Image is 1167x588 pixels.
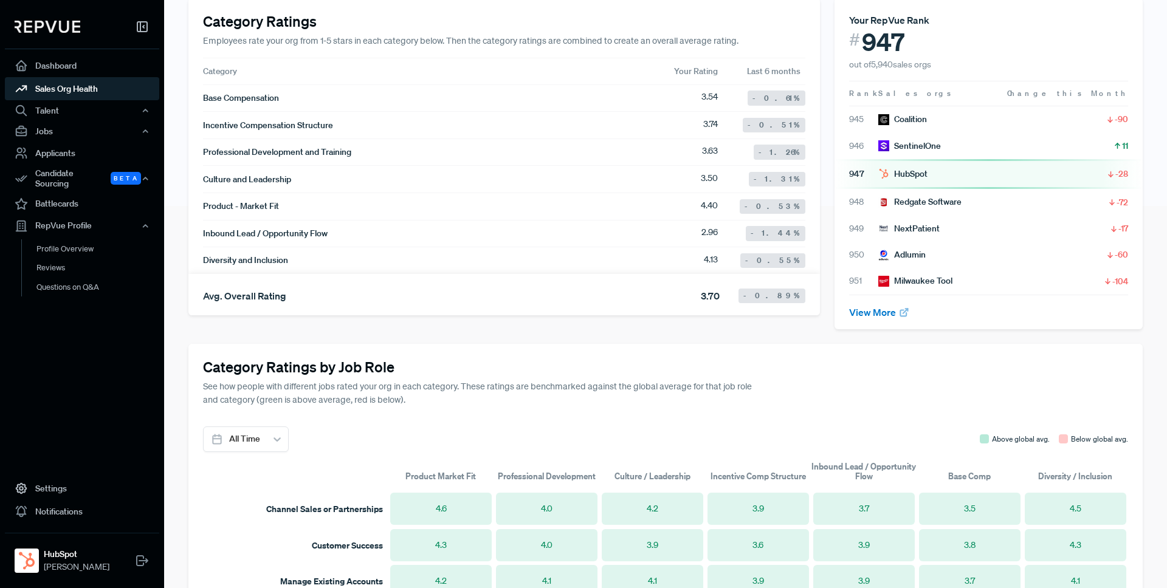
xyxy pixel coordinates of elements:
[849,248,878,261] span: 950
[203,173,291,186] span: Culture and Leadership
[878,276,889,287] img: Milwaukee Tool
[203,13,805,30] h4: Category Ratings
[849,140,878,152] span: 946
[992,434,1050,445] div: Above global avg.
[878,248,926,261] div: Adlumin
[1115,113,1128,125] span: -90
[280,575,383,587] span: Manage Existing Accounts
[878,250,889,261] img: Adlumin
[203,290,286,302] span: Avg. Overall Rating
[849,27,860,52] span: #
[743,290,800,301] span: -0.89 %
[674,66,718,77] span: Your Rating
[849,14,929,26] span: Your RepVue Rank
[752,539,763,552] span: 3.6
[435,539,447,552] span: 4.3
[1071,575,1080,587] span: 4.1
[701,199,718,214] span: 4.40
[745,201,800,212] span: -0.53 %
[745,255,800,266] span: -0.55 %
[754,174,800,185] span: -1.31 %
[878,113,927,126] div: Coalition
[858,539,870,552] span: 3.9
[203,380,758,406] p: See how people with different jobs rated your org in each category. These ratings are benchmarked...
[849,196,878,208] span: 948
[747,65,805,77] span: Last 6 months
[849,113,878,126] span: 945
[1122,140,1128,152] span: 11
[748,120,800,131] span: -0.51 %
[1115,168,1128,180] span: -28
[21,239,176,259] a: Profile Overview
[849,306,910,318] a: View More
[44,548,109,561] strong: HubSpot
[948,471,991,481] span: Base Comp
[878,222,940,235] div: NextPatient
[878,114,889,125] img: Coalition
[878,275,952,287] div: Milwaukee Tool
[5,500,159,523] a: Notifications
[203,92,279,104] span: Base Compensation
[17,551,36,570] img: HubSpot
[5,142,159,165] a: Applicants
[862,27,904,56] span: 947
[1038,471,1112,481] span: Diversity / Inclusion
[5,477,159,500] a: Settings
[878,196,962,208] div: Redgate Software
[541,539,553,552] span: 4.0
[701,91,718,105] span: 3.54
[203,358,1128,376] h4: Category Ratings by Job Role
[878,197,889,208] img: Redgate Software
[752,502,764,515] span: 3.9
[648,575,657,587] span: 4.1
[312,539,383,551] span: Customer Success
[964,502,976,515] span: 3.5
[701,289,720,303] span: 3.70
[203,35,805,48] p: Employees rate your org from 1-5 stars in each category below. Then the category ratings are comb...
[878,168,928,180] div: HubSpot
[44,561,109,573] span: [PERSON_NAME]
[5,121,159,142] button: Jobs
[711,471,806,481] span: Incentive Comp Structure
[878,140,941,152] div: SentinelOne
[1115,248,1128,261] span: -60
[964,539,976,552] span: 3.8
[704,253,718,268] span: 4.13
[703,118,718,132] span: 3.74
[878,88,953,98] span: Sales orgs
[21,278,176,297] a: Questions on Q&A
[759,147,800,158] span: -1.26 %
[5,100,159,121] button: Talent
[1070,502,1081,515] span: 4.5
[5,216,159,236] button: RepVue Profile
[203,200,279,213] span: Product - Market Fit
[5,165,159,193] div: Candidate Sourcing
[5,533,159,578] a: HubSpotHubSpot[PERSON_NAME]
[203,227,328,240] span: Inbound Lead / Opportunity Flow
[435,575,447,587] span: 4.2
[1070,539,1081,552] span: 4.3
[751,228,800,239] span: -1.44 %
[21,258,176,278] a: Reviews
[405,471,476,481] span: Product Market Fit
[878,168,889,179] img: HubSpot
[498,471,596,481] span: Professional Development
[701,172,718,186] span: 3.50
[203,254,288,267] span: Diversity and Inclusion
[203,119,333,132] span: Incentive Compensation Structure
[5,77,159,100] a: Sales Org Health
[752,93,800,104] span: -0.61 %
[849,168,878,180] span: 947
[541,502,553,515] span: 4.0
[849,222,878,235] span: 949
[701,226,718,241] span: 2.96
[1007,88,1128,98] span: Change this Month
[702,145,718,159] span: 3.63
[614,471,690,481] span: Culture / Leadership
[203,66,237,77] span: Category
[878,223,889,234] img: NextPatient
[849,275,878,287] span: 951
